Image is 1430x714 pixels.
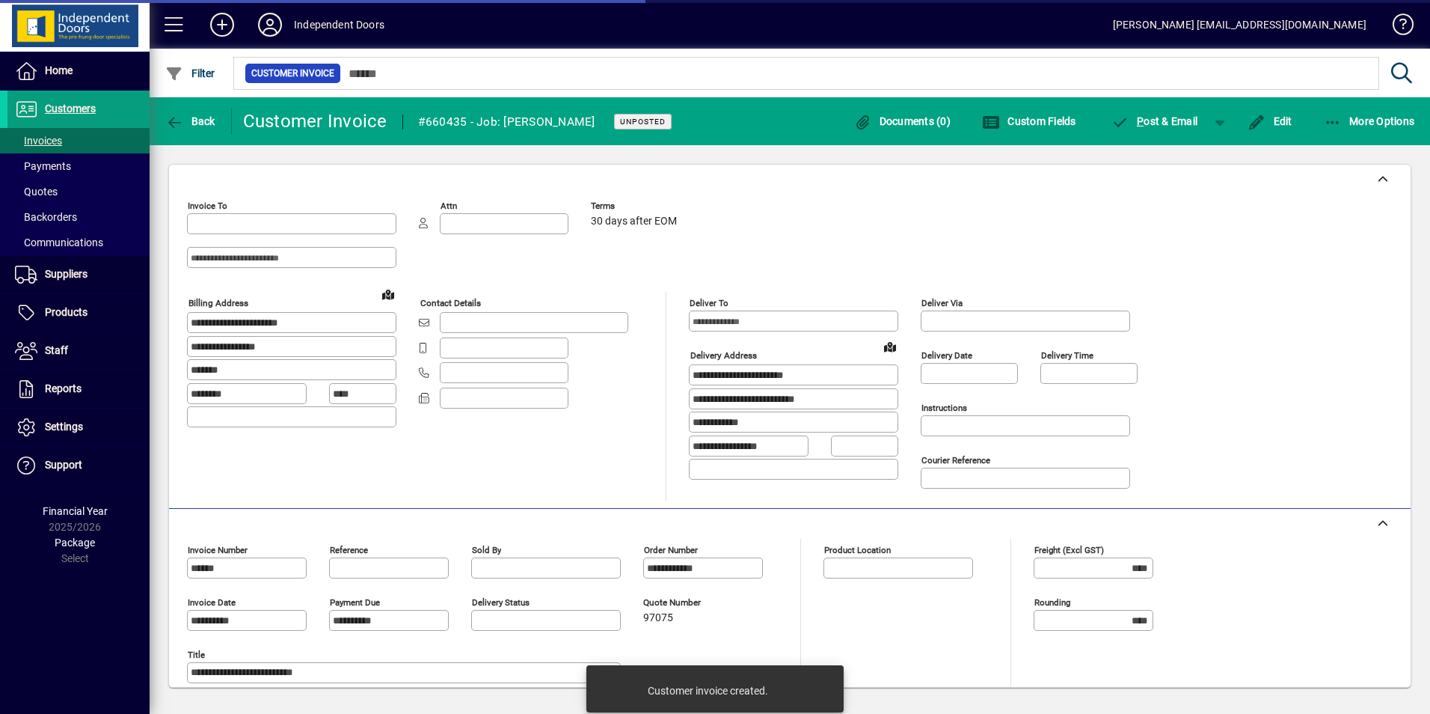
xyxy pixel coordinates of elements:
[45,306,88,318] span: Products
[45,344,68,356] span: Staff
[251,66,334,81] span: Customer Invoice
[7,52,150,90] a: Home
[7,204,150,230] a: Backorders
[45,421,83,433] span: Settings
[330,545,368,555] mat-label: Reference
[824,545,891,555] mat-label: Product location
[7,230,150,255] a: Communications
[591,216,677,228] span: 30 days after EOM
[1137,115,1144,127] span: P
[43,505,108,517] span: Financial Year
[7,370,150,408] a: Reports
[15,237,103,248] span: Communications
[45,103,96,115] span: Customers
[1041,350,1093,361] mat-label: Delivery time
[15,186,58,198] span: Quotes
[921,403,967,413] mat-label: Instructions
[878,335,902,358] a: View on map
[1248,115,1292,127] span: Edit
[648,683,768,698] div: Customer invoice created.
[165,115,215,127] span: Back
[55,537,95,549] span: Package
[330,597,380,608] mat-label: Payment due
[15,135,62,147] span: Invoices
[188,597,236,608] mat-label: Invoice date
[294,13,384,37] div: Independent Doors
[418,110,595,134] div: #660435 - Job: [PERSON_NAME]
[376,282,400,306] a: View on map
[45,268,88,280] span: Suppliers
[1111,115,1198,127] span: ost & Email
[1034,597,1070,608] mat-label: Rounding
[921,298,963,308] mat-label: Deliver via
[162,108,219,135] button: Back
[690,298,728,308] mat-label: Deliver To
[620,117,666,126] span: Unposted
[15,211,77,223] span: Backorders
[45,459,82,471] span: Support
[1034,545,1104,555] mat-label: Freight (excl GST)
[7,179,150,204] a: Quotes
[643,598,733,608] span: Quote number
[150,108,232,135] app-page-header-button: Back
[1244,108,1296,135] button: Edit
[1324,115,1415,127] span: More Options
[188,650,205,660] mat-label: Title
[853,115,951,127] span: Documents (0)
[7,332,150,370] a: Staff
[7,409,150,446] a: Settings
[472,597,530,608] mat-label: Delivery status
[165,67,215,79] span: Filter
[188,201,227,211] mat-label: Invoice To
[1104,108,1206,135] button: Post & Email
[1381,3,1411,52] a: Knowledge Base
[441,201,457,211] mat-label: Attn
[982,115,1076,127] span: Custom Fields
[850,108,954,135] button: Documents (0)
[243,109,387,133] div: Customer Invoice
[7,153,150,179] a: Payments
[162,60,219,87] button: Filter
[246,11,294,38] button: Profile
[198,11,246,38] button: Add
[643,612,673,624] span: 97075
[921,350,972,361] mat-label: Delivery date
[591,201,681,211] span: Terms
[188,545,248,555] mat-label: Invoice number
[1320,108,1419,135] button: More Options
[472,545,501,555] mat-label: Sold by
[7,256,150,293] a: Suppliers
[1113,13,1366,37] div: [PERSON_NAME] [EMAIL_ADDRESS][DOMAIN_NAME]
[15,160,71,172] span: Payments
[45,382,82,394] span: Reports
[7,128,150,153] a: Invoices
[7,294,150,332] a: Products
[7,447,150,484] a: Support
[921,455,990,466] mat-label: Courier Reference
[644,545,698,555] mat-label: Order number
[978,108,1080,135] button: Custom Fields
[45,64,73,76] span: Home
